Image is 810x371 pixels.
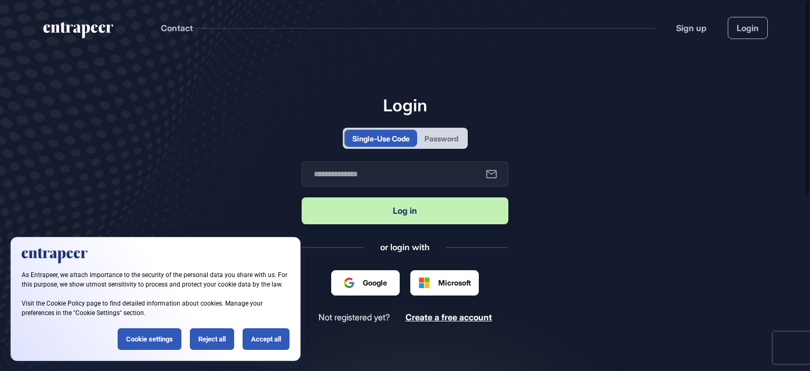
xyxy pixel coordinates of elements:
div: Single-Use Code [352,133,410,144]
div: Password [425,133,458,144]
div: or login with [380,241,430,253]
a: Create a free account [406,312,492,322]
a: Login [728,17,768,39]
span: Microsoft [438,277,471,288]
a: Sign up [676,22,707,34]
button: Contact [161,21,193,35]
a: entrapeer-logo [42,22,114,42]
span: Not registered yet? [319,312,390,322]
button: Log in [302,197,508,224]
h1: Login [302,95,508,115]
